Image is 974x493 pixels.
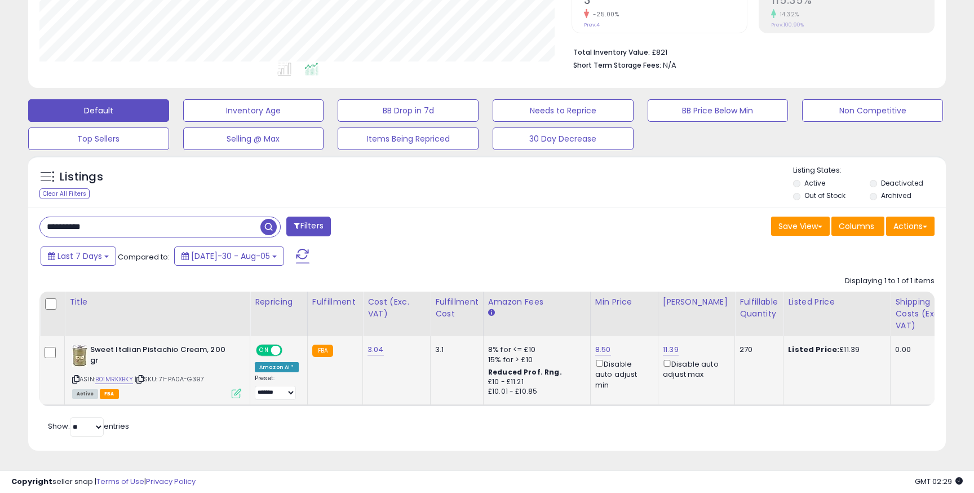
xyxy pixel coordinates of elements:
div: £11.39 [788,345,882,355]
span: FBA [100,389,119,399]
span: ON [257,346,271,355]
label: Active [804,178,825,188]
button: Default [28,99,169,122]
li: £821 [573,45,926,58]
div: £10 - £11.21 [488,377,582,387]
span: | SKU: 71-PA0A-G397 [135,375,204,384]
div: Min Price [595,296,653,308]
button: Needs to Reprice [493,99,634,122]
small: FBA [312,345,333,357]
label: Out of Stock [804,191,845,200]
span: N/A [663,60,676,71]
b: Reduced Prof. Rng. [488,367,562,377]
div: 8% for <= £10 [488,345,582,355]
div: Disable auto adjust max [663,358,726,380]
div: Cost (Exc. VAT) [368,296,426,320]
button: Last 7 Days [41,246,116,266]
div: 3.1 [435,345,475,355]
div: Fulfillment Cost [435,296,479,320]
span: Last 7 Days [57,250,102,262]
label: Archived [881,191,911,200]
button: Selling @ Max [183,127,324,150]
div: Shipping Costs (Exc. VAT) [895,296,953,332]
a: 11.39 [663,344,679,355]
div: Fulfillable Quantity [740,296,778,320]
b: Listed Price: [788,344,839,355]
div: Listed Price [788,296,886,308]
button: Save View [771,217,830,236]
h5: Listings [60,169,103,185]
span: Columns [839,221,874,232]
small: Prev: 4 [584,21,600,28]
a: 3.04 [368,344,384,355]
a: Privacy Policy [146,476,196,487]
label: Deactivated [881,178,923,188]
div: 270 [740,345,774,355]
small: -25.00% [589,10,619,19]
img: 41WegryywKL._SL40_.jpg [72,345,87,367]
div: Disable auto adjust min [595,358,649,390]
small: Prev: 100.90% [771,21,804,28]
strong: Copyright [11,476,52,487]
div: Title [69,296,245,308]
button: BB Drop in 7d [338,99,479,122]
div: Fulfillment [312,296,358,308]
span: OFF [281,346,299,355]
span: Compared to: [118,252,170,262]
a: 8.50 [595,344,611,355]
div: £10.01 - £10.85 [488,387,582,397]
button: [DATE]-30 - Aug-05 [174,246,284,266]
b: Short Term Storage Fees: [573,60,661,70]
button: Items Being Repriced [338,127,479,150]
button: Filters [286,217,330,236]
div: 0.00 [895,345,949,355]
div: Preset: [255,375,299,400]
div: Repricing [255,296,303,308]
span: [DATE]-30 - Aug-05 [191,250,270,262]
b: Total Inventory Value: [573,47,650,57]
button: Top Sellers [28,127,169,150]
small: 14.32% [776,10,799,19]
div: Clear All Filters [39,188,90,199]
span: Show: entries [48,421,129,432]
button: Actions [886,217,935,236]
button: Columns [831,217,884,236]
button: BB Price Below Min [648,99,789,122]
a: Terms of Use [96,476,144,487]
div: Displaying 1 to 1 of 1 items [845,276,935,287]
button: Inventory Age [183,99,324,122]
button: Non Competitive [802,99,943,122]
b: Sweet Italian Pistachio Cream, 200 gr [90,345,227,368]
div: 15% for > £10 [488,355,582,365]
div: Amazon Fees [488,296,586,308]
p: Listing States: [793,165,945,176]
div: Amazon AI * [255,362,299,372]
span: 2025-08-13 02:29 GMT [915,476,963,487]
a: B01MRKXBKY [95,375,133,384]
small: Amazon Fees. [488,308,495,318]
div: [PERSON_NAME] [663,296,730,308]
button: 30 Day Decrease [493,127,634,150]
div: ASIN: [72,345,241,397]
span: All listings currently available for purchase on Amazon [72,389,98,399]
div: seller snap | | [11,477,196,487]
